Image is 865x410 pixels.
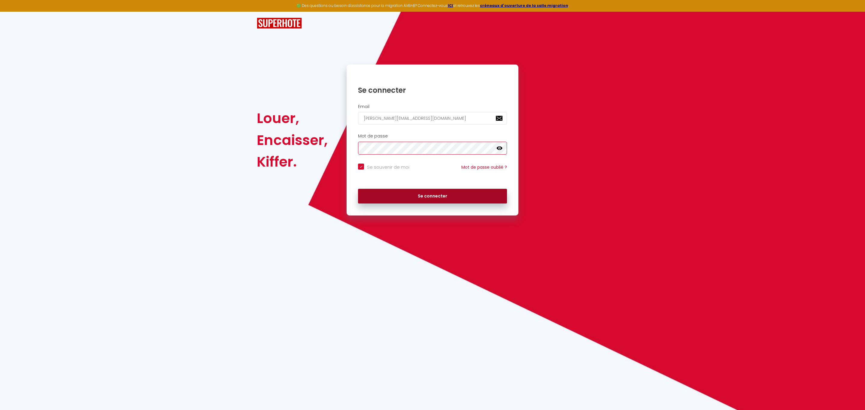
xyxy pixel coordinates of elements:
a: Mot de passe oublié ? [461,164,507,170]
a: créneaux d'ouverture de la salle migration [480,3,568,8]
button: Ouvrir le widget de chat LiveChat [5,2,23,20]
h2: Mot de passe [358,134,507,139]
input: Ton Email [358,112,507,125]
button: Se connecter [358,189,507,204]
h1: Se connecter [358,86,507,95]
div: Kiffer. [257,151,328,173]
div: Louer, [257,107,328,129]
img: SuperHote logo [257,18,302,29]
div: Encaisser, [257,129,328,151]
h2: Email [358,104,507,109]
a: ICI [448,3,453,8]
